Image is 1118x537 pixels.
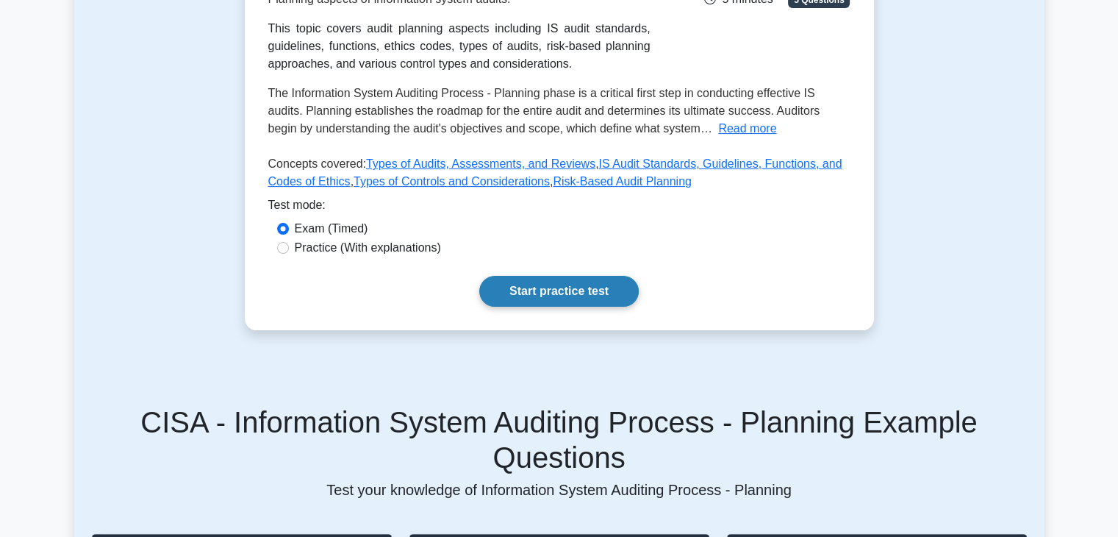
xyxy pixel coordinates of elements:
span: The Information System Auditing Process - Planning phase is a critical first step in conducting e... [268,87,820,135]
label: Practice (With explanations) [295,239,441,257]
p: Test your knowledge of Information System Auditing Process - Planning [92,481,1027,499]
a: Types of Audits, Assessments, and Reviews [366,157,595,170]
a: Start practice test [479,276,639,307]
div: This topic covers audit planning aspects including IS audit standards, guidelines, functions, eth... [268,20,651,73]
a: Types of Controls and Considerations [354,175,550,188]
a: Risk-Based Audit Planning [553,175,692,188]
button: Read more [718,120,776,138]
h5: CISA - Information System Auditing Process - Planning Example Questions [92,405,1027,475]
div: Test mode: [268,196,850,220]
p: Concepts covered: , , , [268,155,850,196]
label: Exam (Timed) [295,220,368,238]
